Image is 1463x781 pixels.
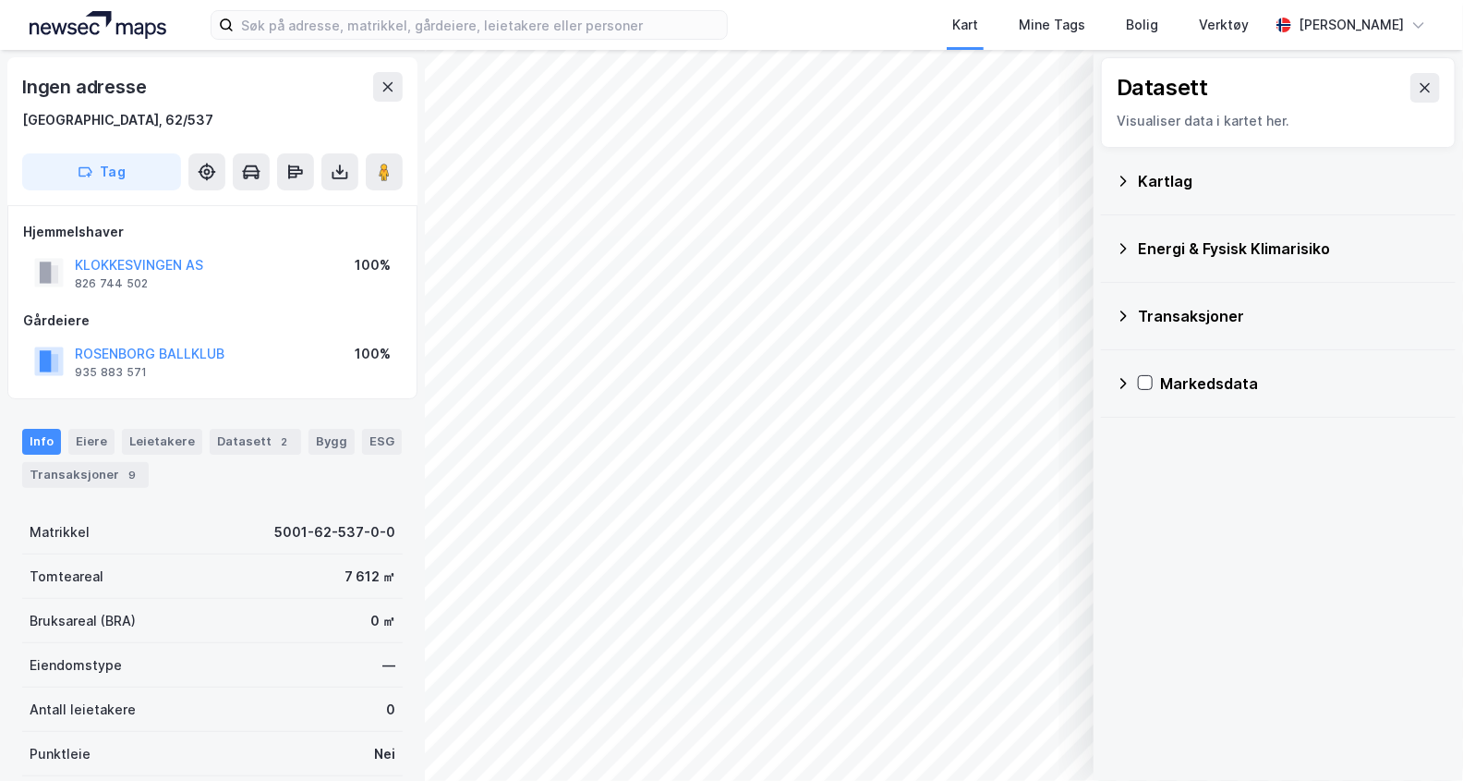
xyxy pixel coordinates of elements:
[22,429,61,455] div: Info
[1138,305,1441,327] div: Transaksjoner
[355,254,391,276] div: 100%
[122,429,202,455] div: Leietakere
[275,433,294,451] div: 2
[23,221,402,243] div: Hjemmelshaver
[1138,170,1441,192] div: Kartlag
[22,109,213,131] div: [GEOGRAPHIC_DATA], 62/537
[234,11,727,39] input: Søk på adresse, matrikkel, gårdeiere, leietakere eller personer
[1199,14,1249,36] div: Verktøy
[22,153,181,190] button: Tag
[30,11,166,39] img: logo.a4113a55bc3d86da70a041830d287a7e.svg
[274,521,395,543] div: 5001-62-537-0-0
[1371,692,1463,781] iframe: Chat Widget
[355,343,391,365] div: 100%
[1126,14,1158,36] div: Bolig
[374,743,395,765] div: Nei
[345,566,395,588] div: 7 612 ㎡
[1117,110,1440,132] div: Visualiser data i kartet her.
[952,14,978,36] div: Kart
[30,566,103,588] div: Tomteareal
[22,462,149,488] div: Transaksjoner
[30,521,90,543] div: Matrikkel
[382,654,395,677] div: —
[75,365,147,380] div: 935 883 571
[123,466,141,484] div: 9
[23,310,402,332] div: Gårdeiere
[386,699,395,721] div: 0
[22,72,150,102] div: Ingen adresse
[362,429,402,455] div: ESG
[1138,238,1441,260] div: Energi & Fysisk Klimarisiko
[1160,372,1441,395] div: Markedsdata
[1117,73,1208,103] div: Datasett
[210,429,301,455] div: Datasett
[68,429,115,455] div: Eiere
[30,743,91,765] div: Punktleie
[308,429,355,455] div: Bygg
[30,610,136,632] div: Bruksareal (BRA)
[30,699,136,721] div: Antall leietakere
[30,654,122,677] div: Eiendomstype
[75,276,148,291] div: 826 744 502
[1019,14,1085,36] div: Mine Tags
[1299,14,1404,36] div: [PERSON_NAME]
[370,610,395,632] div: 0 ㎡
